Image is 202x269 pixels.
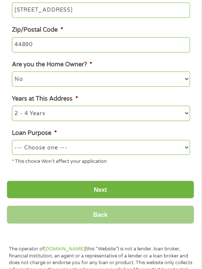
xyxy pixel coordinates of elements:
input: Next [7,181,194,199]
div: * This choice Won’t affect your application [12,155,190,165]
label: Years at This Address [12,95,78,103]
label: Loan Purpose [12,129,57,137]
input: 1 Main Street [12,3,190,18]
input: Back [7,206,194,224]
label: Are you the Home Owner? [12,61,92,69]
label: Zip/Postal Code [12,26,63,34]
a: [DOMAIN_NAME] [44,246,85,252]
